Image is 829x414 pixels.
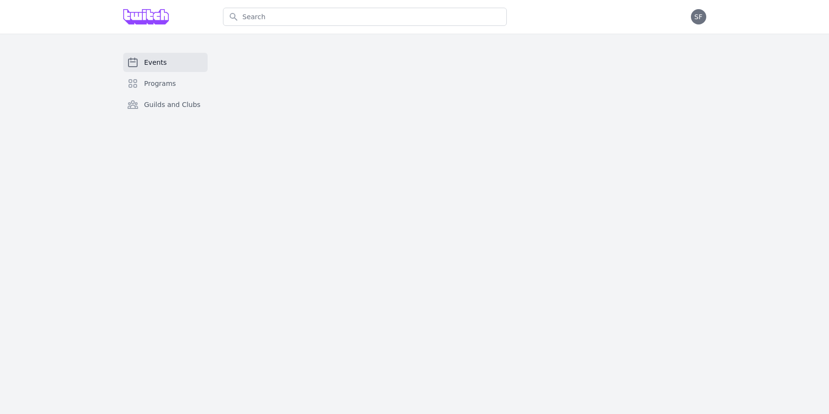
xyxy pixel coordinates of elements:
[123,95,208,114] a: Guilds and Clubs
[223,8,507,26] input: Search
[123,53,208,130] nav: Sidebar
[144,100,201,109] span: Guilds and Clubs
[144,79,176,88] span: Programs
[123,53,208,72] a: Events
[123,74,208,93] a: Programs
[144,58,167,67] span: Events
[123,9,169,24] img: Grove
[694,13,702,20] span: SF
[691,9,706,24] button: SF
